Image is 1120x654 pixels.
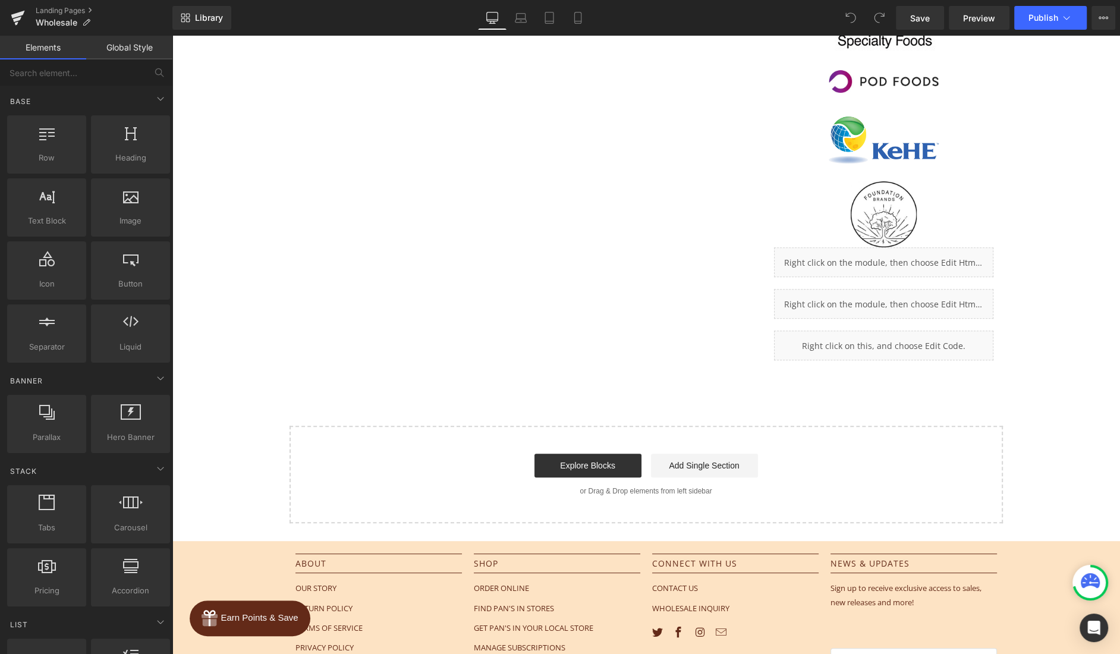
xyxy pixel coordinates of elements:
span: Separator [11,341,83,353]
a: Preview [949,6,1009,30]
a: Mobile [564,6,592,30]
span: Publish [1028,13,1058,23]
span: Save [910,12,930,24]
span: Accordion [95,584,166,597]
span: Heading [95,152,166,164]
button: Redo [867,6,891,30]
a: New Library [172,6,231,30]
span: Liquid [95,341,166,353]
button: More [1091,6,1115,30]
a: Desktop [478,6,506,30]
div: Open Intercom Messenger [1080,614,1108,642]
span: Banner [9,375,44,386]
span: Wholesale [36,18,77,27]
span: List [9,619,29,630]
span: Icon [11,278,83,290]
a: Global Style [86,36,172,59]
span: Image [95,215,166,227]
span: Carousel [95,521,166,534]
span: Library [195,12,223,23]
a: Laptop [506,6,535,30]
a: Tablet [535,6,564,30]
span: Button [95,278,166,290]
span: Pricing [11,584,83,597]
span: Parallax [11,431,83,444]
button: Publish [1014,6,1087,30]
span: Preview [963,12,995,24]
a: Landing Pages [36,6,172,15]
span: Earn Points & Save [31,11,108,21]
span: Text Block [11,215,83,227]
span: Stack [9,466,38,477]
span: Tabs [11,521,83,534]
span: Hero Banner [95,431,166,444]
span: Row [11,152,83,164]
button: Undo [839,6,863,30]
span: Base [9,96,32,107]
